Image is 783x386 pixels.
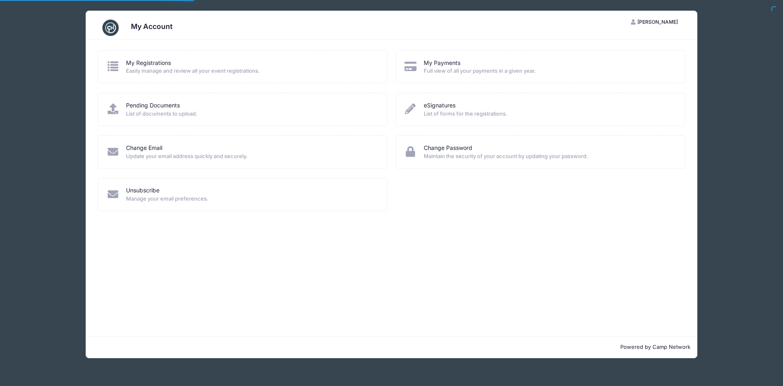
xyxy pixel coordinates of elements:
[126,59,171,67] a: My Registrations
[424,101,456,110] a: eSignatures
[424,110,674,118] span: List of forms for the registrations.
[424,67,674,75] span: Full view of all your payments in a given year.
[131,22,173,31] h3: My Account
[424,152,674,161] span: Maintain the security of your account by updating your password.
[93,343,690,351] p: Powered by Camp Network
[126,67,376,75] span: Easily manage and review all your event registrations.
[126,144,162,152] a: Change Email
[126,195,376,203] span: Manage your email preferences.
[624,15,685,29] button: [PERSON_NAME]
[126,101,180,110] a: Pending Documents
[126,152,376,161] span: Update your email address quickly and securely.
[424,144,472,152] a: Change Password
[102,20,119,36] img: CampNetwork
[424,59,460,67] a: My Payments
[126,110,376,118] span: List of documents to upload.
[637,19,678,25] span: [PERSON_NAME]
[126,186,159,195] a: Unsubscribe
